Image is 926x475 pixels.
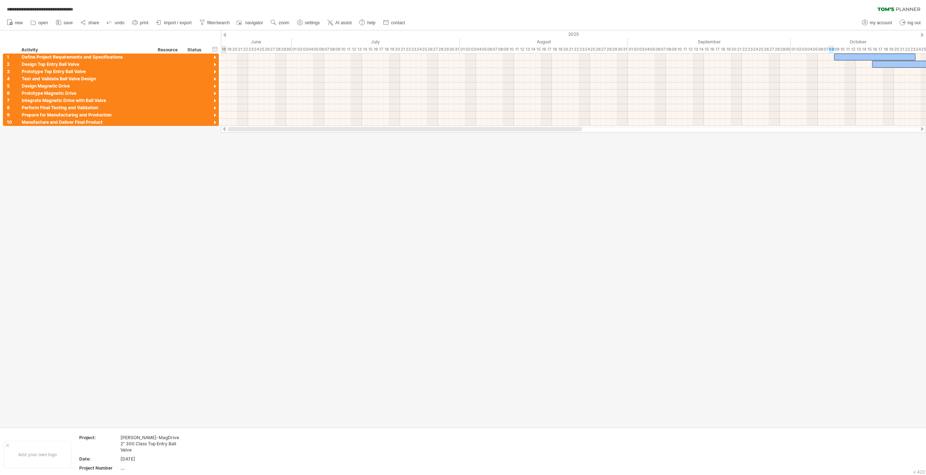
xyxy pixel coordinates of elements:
div: Thursday, 26 June 2025 [264,46,270,53]
div: Thursday, 17 July 2025 [378,46,384,53]
a: share [78,18,101,27]
div: Wednesday, 16 July 2025 [373,46,378,53]
div: Thursday, 23 October 2025 [910,46,916,53]
div: Friday, 10 October 2025 [840,46,845,53]
div: Sunday, 14 September 2025 [698,46,704,53]
a: navigator [235,18,265,27]
div: Thursday, 31 July 2025 [454,46,460,53]
div: Wednesday, 6 August 2025 [487,46,492,53]
div: Tuesday, 26 August 2025 [595,46,601,53]
div: Monday, 30 June 2025 [286,46,292,53]
div: Tuesday, 2 September 2025 [633,46,639,53]
a: save [54,18,75,27]
a: my account [860,18,894,27]
div: Design Magnetic Drive [22,82,150,89]
div: Friday, 11 July 2025 [346,46,351,53]
div: Saturday, 23 August 2025 [579,46,585,53]
div: Monday, 20 October 2025 [894,46,899,53]
div: Resource [158,46,180,54]
div: Tuesday, 29 July 2025 [443,46,449,53]
span: filter/search [207,20,230,25]
div: Monday, 21 July 2025 [400,46,405,53]
div: Sunday, 19 October 2025 [888,46,894,53]
a: settings [295,18,322,27]
div: Status [187,46,203,54]
div: Wednesday, 20 August 2025 [563,46,568,53]
div: Monday, 29 September 2025 [780,46,785,53]
div: Saturday, 28 June 2025 [275,46,281,53]
div: Thursday, 18 September 2025 [720,46,726,53]
div: Prototype Top Entry Ball Valve [22,68,150,75]
div: Friday, 25 July 2025 [422,46,427,53]
div: Friday, 15 August 2025 [536,46,541,53]
div: Monday, 28 July 2025 [438,46,443,53]
div: Friday, 26 September 2025 [764,46,769,53]
div: Sunday, 22 June 2025 [243,46,248,53]
div: Saturday, 4 October 2025 [807,46,812,53]
div: Monday, 15 September 2025 [704,46,709,53]
div: Sunday, 28 September 2025 [774,46,780,53]
div: Friday, 27 June 2025 [270,46,275,53]
div: Wednesday, 3 September 2025 [639,46,644,53]
div: Thursday, 24 July 2025 [416,46,422,53]
div: Sunday, 3 August 2025 [471,46,476,53]
div: Saturday, 21 June 2025 [237,46,243,53]
span: undo [115,20,124,25]
div: 10 [7,119,18,126]
div: Saturday, 20 September 2025 [731,46,736,53]
div: Wednesday, 30 July 2025 [449,46,454,53]
a: undo [105,18,127,27]
div: Wednesday, 2 July 2025 [297,46,302,53]
div: Thursday, 11 September 2025 [682,46,688,53]
div: Thursday, 25 September 2025 [758,46,764,53]
div: Wednesday, 10 September 2025 [677,46,682,53]
div: Saturday, 2 August 2025 [465,46,471,53]
div: Tuesday, 30 September 2025 [785,46,791,53]
div: Thursday, 16 October 2025 [872,46,878,53]
div: Project Number [79,465,119,471]
div: Monday, 14 July 2025 [362,46,368,53]
div: Monday, 13 October 2025 [856,46,861,53]
div: Wednesday, 1 October 2025 [791,46,796,53]
div: 6 [7,90,18,97]
div: Prototype Magnetic Drive [22,90,150,97]
span: zoom [279,20,289,25]
div: July 2025 [292,38,460,46]
div: Thursday, 2 October 2025 [796,46,802,53]
div: Saturday, 6 September 2025 [655,46,660,53]
div: Sunday, 5 October 2025 [812,46,818,53]
a: print [130,18,150,27]
div: Friday, 20 June 2025 [232,46,237,53]
a: import / export [154,18,194,27]
span: print [140,20,148,25]
div: Sunday, 31 August 2025 [623,46,628,53]
div: Design Top Entry Ball Valve [22,61,150,68]
div: Friday, 22 August 2025 [574,46,579,53]
div: Friday, 29 August 2025 [612,46,617,53]
div: 7 [7,97,18,104]
div: Thursday, 4 September 2025 [644,46,650,53]
div: Wednesday, 13 August 2025 [525,46,530,53]
div: Saturday, 18 October 2025 [883,46,888,53]
div: Wednesday, 27 August 2025 [601,46,606,53]
div: Saturday, 11 October 2025 [845,46,850,53]
div: Saturday, 9 August 2025 [503,46,509,53]
span: save [64,20,73,25]
a: open [29,18,50,27]
div: Tuesday, 1 July 2025 [292,46,297,53]
div: Wednesday, 25 June 2025 [259,46,264,53]
div: Thursday, 10 July 2025 [340,46,346,53]
div: Project: [79,434,119,441]
div: Thursday, 19 June 2025 [226,46,232,53]
span: help [367,20,375,25]
span: navigator [245,20,263,25]
div: Thursday, 28 August 2025 [606,46,612,53]
div: Friday, 5 September 2025 [650,46,655,53]
div: [PERSON_NAME]-MagDrive 2" 300 Class Top Entry Ball Valve [120,434,181,453]
span: open [38,20,48,25]
span: contact [391,20,405,25]
div: Friday, 18 July 2025 [384,46,389,53]
span: new [15,20,23,25]
div: Wednesday, 22 October 2025 [905,46,910,53]
div: Tuesday, 21 October 2025 [899,46,905,53]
